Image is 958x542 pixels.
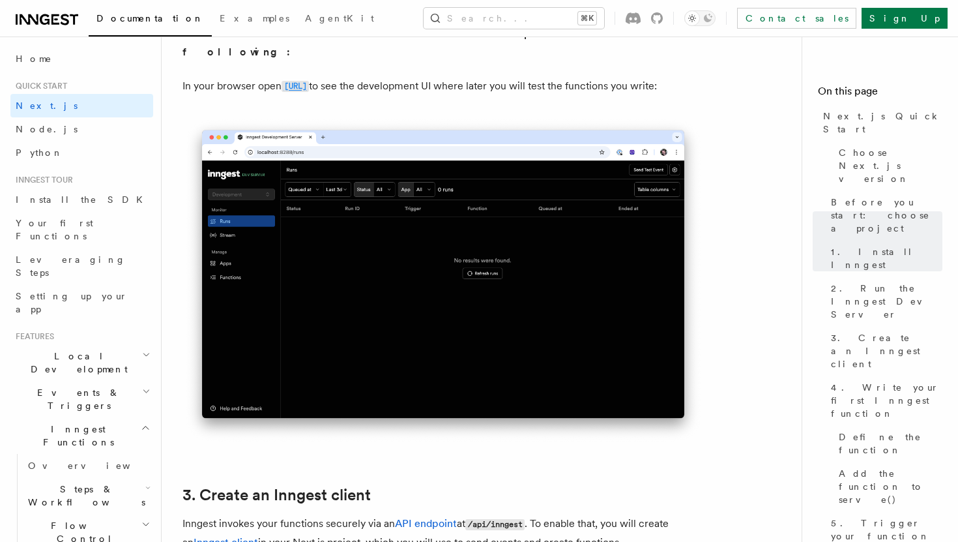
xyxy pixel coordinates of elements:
span: AgentKit [305,13,374,23]
code: [URL] [282,81,309,92]
button: Toggle dark mode [684,10,716,26]
span: Features [10,331,54,342]
span: 1. Install Inngest [831,245,942,271]
a: 3. Create an Inngest client [182,486,371,504]
span: Define the function [839,430,942,457]
h4: On this page [818,83,942,104]
span: Choose Next.js version [839,146,942,185]
a: 3. Create an Inngest client [826,326,942,376]
button: Local Development [10,344,153,381]
span: 3. Create an Inngest client [831,331,942,370]
a: 1. Install Inngest [826,240,942,277]
span: Documentation [96,13,204,23]
span: Node.js [16,124,78,134]
code: /api/inngest [465,519,525,530]
strong: You should see a similar output to the following: [182,27,643,58]
summary: You should see a similar output to the following: [182,25,704,61]
a: Contact sales [737,8,856,29]
a: Setting up your app [10,284,153,321]
a: Node.js [10,117,153,141]
a: 4. Write your first Inngest function [826,376,942,425]
span: Next.js Quick Start [823,110,942,136]
a: Overview [23,454,153,477]
a: [URL] [282,80,309,92]
a: Before you start: choose a project [826,190,942,240]
p: In your browser open to see the development UI where later you will test the functions you write: [182,77,704,96]
img: Inngest Dev Server's 'Runs' tab with no data [182,117,704,445]
span: Python [16,147,63,158]
span: Events & Triggers [10,386,142,412]
span: Steps & Workflows [23,483,145,509]
a: Home [10,47,153,70]
a: Install the SDK [10,188,153,211]
span: 4. Write your first Inngest function [831,381,942,420]
kbd: ⌘K [578,12,596,25]
button: Search...⌘K [424,8,604,29]
a: Choose Next.js version [834,141,942,190]
a: 2. Run the Inngest Dev Server [826,277,942,326]
span: Install the SDK [16,194,151,205]
span: Before you start: choose a project [831,196,942,235]
span: Local Development [10,350,142,376]
a: AgentKit [297,4,382,35]
span: Inngest tour [10,175,73,185]
span: Inngest Functions [10,423,141,449]
button: Events & Triggers [10,381,153,417]
span: 2. Run the Inngest Dev Server [831,282,942,321]
span: Setting up your app [16,291,128,314]
a: Python [10,141,153,164]
a: Leveraging Steps [10,248,153,284]
a: Examples [212,4,297,35]
a: Documentation [89,4,212,37]
a: Next.js [10,94,153,117]
a: API endpoint [395,517,457,530]
a: Your first Functions [10,211,153,248]
a: Sign Up [862,8,948,29]
span: Examples [220,13,289,23]
span: Next.js [16,100,78,111]
span: Home [16,52,52,65]
button: Steps & Workflows [23,477,153,514]
a: Add the function to serve() [834,462,942,511]
span: Quick start [10,81,67,91]
span: Add the function to serve() [839,467,942,506]
span: Overview [28,460,162,471]
a: Next.js Quick Start [818,104,942,141]
button: Inngest Functions [10,417,153,454]
span: Your first Functions [16,218,93,241]
span: Leveraging Steps [16,254,126,278]
a: Define the function [834,425,942,462]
